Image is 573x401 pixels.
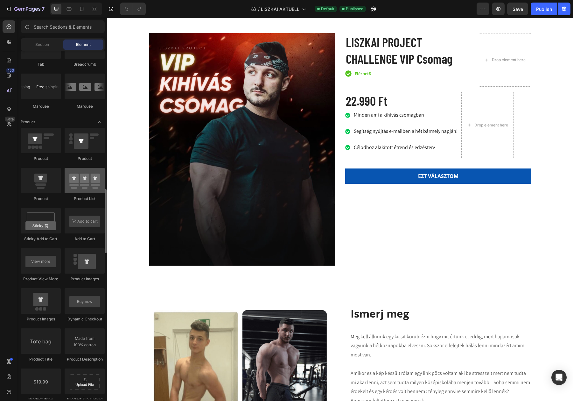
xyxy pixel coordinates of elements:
[21,20,105,33] input: Search Sections & Elements
[65,276,105,282] div: Product Images
[21,356,61,362] div: Product Title
[311,154,351,162] div: EZT VÁLASZTOM
[94,117,105,127] span: Toggle open
[238,151,424,166] button: EZT VÁLASZTOM
[367,105,401,110] div: Drop element here
[258,6,260,12] span: /
[247,125,351,134] p: Célodhoz alakított étrend és edzésterv
[261,6,299,12] span: LISZKAI AKTUELL
[21,196,61,202] div: Product
[21,61,61,67] div: Tab
[65,104,105,109] div: Marquee
[346,6,363,12] span: Published
[65,316,105,322] div: Dynamic Checkout
[3,3,47,15] button: 7
[21,316,61,322] div: Product Images
[247,93,351,102] p: Minden ami a kihívás csomagban
[65,236,105,242] div: Add to Cart
[120,3,146,15] div: Undo/Redo
[507,3,528,15] button: Save
[107,18,573,401] iframe: Design area
[35,42,49,47] span: Section
[513,6,523,12] span: Save
[42,5,45,13] p: 7
[551,370,567,385] div: Open Intercom Messenger
[238,74,352,92] div: 22.990 Ft
[21,119,35,125] span: Product
[247,109,351,118] p: Segítség nyújtás e-mailben a hét bármely napján!
[321,6,334,12] span: Default
[536,6,552,12] div: Publish
[6,68,15,73] div: 450
[65,196,105,202] div: Product List
[21,104,61,109] div: Marquee
[65,156,105,161] div: Product
[21,236,61,242] div: Sticky Add to Cart
[65,61,105,67] div: Breadcrumb
[243,289,423,303] p: Ismerj meg
[385,39,418,45] div: Drop element here
[65,356,105,362] div: Product Description
[531,3,557,15] button: Publish
[76,42,91,47] span: Element
[5,117,15,122] div: Beta
[21,276,61,282] div: Product View More
[21,156,61,161] div: Product
[248,53,264,59] p: Elérhető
